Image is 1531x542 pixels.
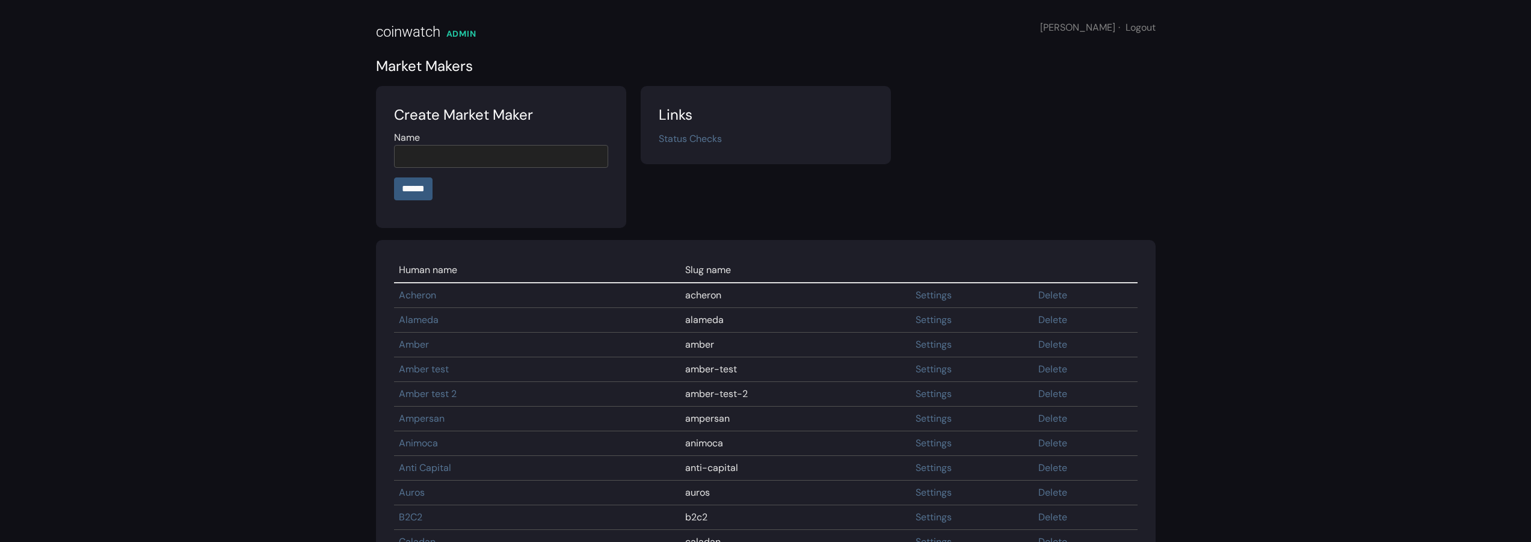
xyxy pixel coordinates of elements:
[680,283,910,308] td: acheron
[1038,437,1067,449] a: Delete
[1126,21,1156,34] a: Logout
[394,258,681,283] td: Human name
[399,363,449,375] a: Amber test
[1038,387,1067,400] a: Delete
[916,511,952,523] a: Settings
[680,357,910,382] td: amber-test
[680,333,910,357] td: amber
[916,363,952,375] a: Settings
[659,104,873,126] div: Links
[399,437,438,449] a: Animoca
[680,505,910,530] td: b2c2
[916,289,952,301] a: Settings
[680,308,910,333] td: alameda
[916,486,952,499] a: Settings
[680,258,910,283] td: Slug name
[916,338,952,351] a: Settings
[1038,313,1067,326] a: Delete
[399,461,451,474] a: Anti Capital
[446,28,476,40] div: ADMIN
[399,486,425,499] a: Auros
[376,55,1156,77] div: Market Makers
[399,289,436,301] a: Acheron
[1038,412,1067,425] a: Delete
[1118,21,1120,34] span: ·
[916,313,952,326] a: Settings
[394,131,420,145] label: Name
[1038,511,1067,523] a: Delete
[916,412,952,425] a: Settings
[680,481,910,505] td: auros
[399,313,439,326] a: Alameda
[1040,20,1156,35] div: [PERSON_NAME]
[376,21,440,43] div: coinwatch
[680,456,910,481] td: anti-capital
[916,387,952,400] a: Settings
[680,382,910,407] td: amber-test-2
[916,461,952,474] a: Settings
[680,407,910,431] td: ampersan
[399,511,422,523] a: B2C2
[1038,338,1067,351] a: Delete
[1038,289,1067,301] a: Delete
[659,132,722,145] a: Status Checks
[680,431,910,456] td: animoca
[916,437,952,449] a: Settings
[399,387,457,400] a: Amber test 2
[399,412,445,425] a: Ampersan
[394,104,608,126] div: Create Market Maker
[399,338,429,351] a: Amber
[1038,363,1067,375] a: Delete
[1038,461,1067,474] a: Delete
[1038,486,1067,499] a: Delete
